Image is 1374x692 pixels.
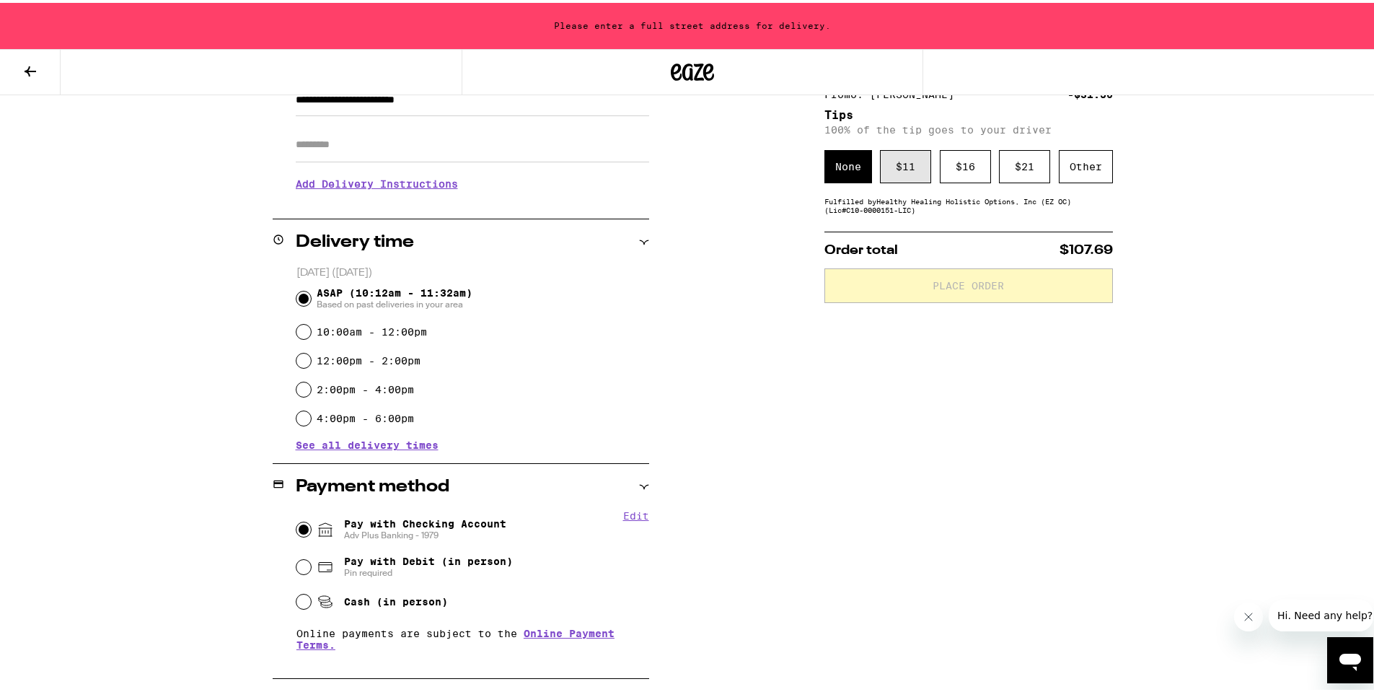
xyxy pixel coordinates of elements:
[824,121,1113,133] p: 100% of the tip goes to your driver
[1234,600,1263,629] iframe: Close message
[1067,87,1113,97] div: -$31.50
[623,507,649,519] button: Edit
[296,625,615,648] a: Online Payment Terms.
[940,147,991,180] div: $ 16
[296,476,449,493] h2: Payment method
[317,284,472,307] span: ASAP (10:12am - 11:32am)
[317,410,414,421] label: 4:00pm - 6:00pm
[824,266,1113,300] button: Place Order
[933,278,1004,288] span: Place Order
[296,231,414,248] h2: Delivery time
[824,87,964,97] div: Promo: [PERSON_NAME]
[296,263,649,277] p: [DATE] ([DATE])
[1060,241,1113,254] span: $107.69
[344,593,448,605] span: Cash (in person)
[317,381,414,393] label: 2:00pm - 4:00pm
[824,147,872,180] div: None
[1327,634,1373,680] iframe: Button to launch messaging window
[344,553,513,564] span: Pay with Debit (in person)
[1269,597,1373,629] iframe: Message from company
[296,625,649,648] p: Online payments are subject to the
[880,147,931,180] div: $ 11
[824,194,1113,211] div: Fulfilled by Healthy Healing Holistic Options, Inc (EZ OC) (Lic# C10-0000151-LIC )
[999,147,1050,180] div: $ 21
[824,241,898,254] span: Order total
[344,564,513,576] span: Pin required
[824,107,1113,118] h5: Tips
[344,527,506,538] span: Adv Plus Banking - 1979
[296,437,439,447] button: See all delivery times
[317,323,427,335] label: 10:00am - 12:00pm
[317,352,420,364] label: 12:00pm - 2:00pm
[296,198,649,209] p: We'll contact you at [PHONE_NUMBER] when we arrive
[296,165,649,198] h3: Add Delivery Instructions
[344,515,506,538] span: Pay with Checking Account
[1059,147,1113,180] div: Other
[317,296,472,307] span: Based on past deliveries in your area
